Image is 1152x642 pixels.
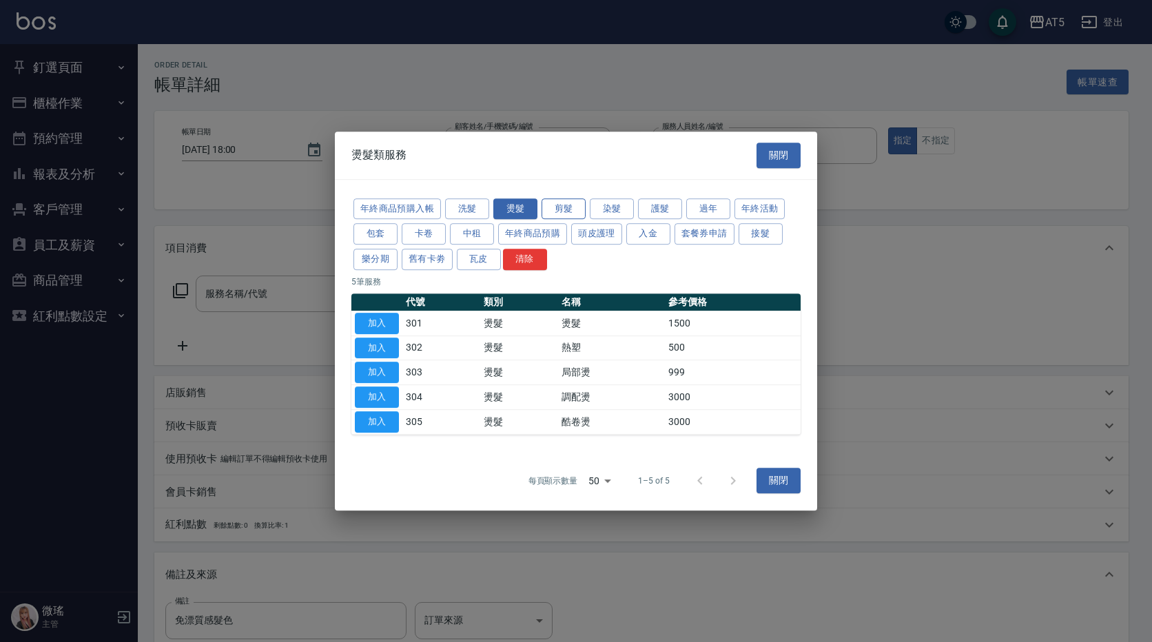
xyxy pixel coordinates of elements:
td: 3000 [665,409,801,434]
th: 類別 [480,293,558,311]
th: 參考價格 [665,293,801,311]
p: 每頁顯示數量 [528,475,578,487]
td: 3000 [665,385,801,410]
button: 年終商品預購 [498,223,567,245]
button: 染髮 [590,198,634,220]
p: 1–5 of 5 [638,475,670,487]
div: 50 [583,462,616,499]
button: 頭皮護理 [571,223,622,245]
td: 燙髮 [558,311,665,335]
button: 接髮 [739,223,783,245]
button: 樂分期 [353,249,398,270]
td: 305 [402,409,480,434]
button: 加入 [355,362,399,383]
td: 熱塑 [558,335,665,360]
button: 護髮 [638,198,682,220]
button: 加入 [355,386,399,408]
td: 燙髮 [480,360,558,385]
button: 加入 [355,313,399,334]
th: 名稱 [558,293,665,311]
button: 燙髮 [493,198,537,220]
button: 加入 [355,411,399,433]
td: 301 [402,311,480,335]
td: 304 [402,385,480,410]
td: 酷卷燙 [558,409,665,434]
button: 舊有卡劵 [402,249,453,270]
button: 套餐券申請 [675,223,734,245]
button: 年終活動 [734,198,785,220]
td: 局部燙 [558,360,665,385]
button: 加入 [355,338,399,359]
td: 燙髮 [480,335,558,360]
button: 年終商品預購入帳 [353,198,441,220]
td: 燙髮 [480,385,558,410]
button: 入金 [626,223,670,245]
td: 500 [665,335,801,360]
button: 卡卷 [402,223,446,245]
button: 包套 [353,223,398,245]
th: 代號 [402,293,480,311]
button: 關閉 [757,143,801,168]
td: 999 [665,360,801,385]
button: 清除 [503,249,547,270]
button: 中租 [450,223,494,245]
td: 1500 [665,311,801,335]
td: 303 [402,360,480,385]
button: 關閉 [757,468,801,494]
button: 洗髮 [445,198,489,220]
p: 5 筆服務 [351,276,801,288]
td: 燙髮 [480,311,558,335]
td: 調配燙 [558,385,665,410]
span: 燙髮類服務 [351,148,407,162]
td: 302 [402,335,480,360]
button: 瓦皮 [457,249,501,270]
button: 過年 [686,198,730,220]
button: 剪髮 [542,198,586,220]
td: 燙髮 [480,409,558,434]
